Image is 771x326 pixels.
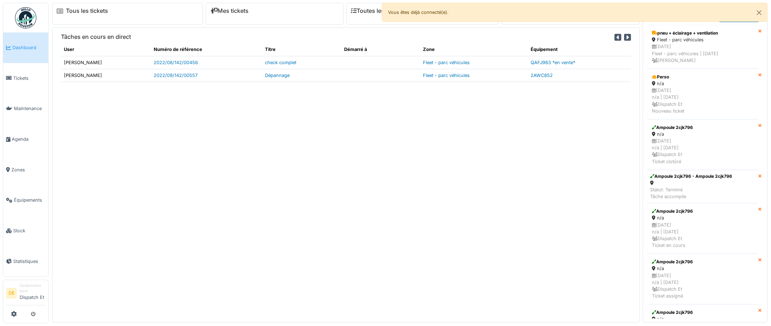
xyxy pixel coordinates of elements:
div: Statut: Terminé Tâche accomplie [650,186,732,200]
a: Ampoule 2cjk796 - Ampoule 2cjk796 Statut: TerminéTâche accomplie [647,170,758,203]
button: Close [751,3,767,22]
a: 2022/09/142/00557 [154,73,198,78]
div: n/a [652,131,754,138]
span: Dashboard [12,44,45,51]
div: Gestionnaire local [20,283,45,294]
a: Statistiques [3,246,48,276]
span: Statistiques [13,258,45,265]
div: [DATE] n/a | [DATE] Dispatch Et Nouveau ticket [652,87,754,114]
th: Démarré à [341,43,420,56]
th: Équipement [528,43,631,56]
div: Ampoule 2cjk796 [652,259,754,265]
div: [DATE] n/a | [DATE] Dispatch Et Ticket clotûré [652,138,754,165]
a: Fleet - parc véhicules [423,73,470,78]
span: Stock [13,227,45,234]
a: Équipements [3,185,48,216]
a: Toutes les tâches [351,7,404,14]
td: [PERSON_NAME] [61,56,151,69]
div: n/a [652,80,754,87]
div: Ampoule 2cjk796 [652,124,754,131]
div: Vous êtes déjà connecté(e). [382,3,767,22]
a: Tickets [3,63,48,94]
a: Maintenance [3,93,48,124]
div: [DATE] n/a | [DATE] Dispatch Et Ticket en cours [652,222,754,249]
span: Agenda [12,136,45,143]
th: Zone [420,43,528,56]
div: Ampoule 2cjk796 - Ampoule 2cjk796 [650,173,732,180]
span: Maintenance [14,105,45,112]
a: 2AWC852 [531,73,553,78]
span: translation missing: fr.shared.user [64,47,74,52]
img: Badge_color-CXgf-gQk.svg [15,7,36,29]
a: Mes tickets [210,7,249,14]
a: Ampoule 2cjk796 n/a [DATE]n/a | [DATE] Dispatch EtTicket assigné [647,254,758,304]
a: Dépannage [265,73,290,78]
h6: Tâches en cours en direct [61,33,131,40]
div: Fleet - parc véhicules [652,36,754,43]
a: Agenda [3,124,48,155]
a: Fleet - parc véhicules [423,60,470,65]
a: pneu + éclairage + ventilation Fleet - parc véhicules [DATE]Fleet - parc véhicules | [DATE] [PERS... [647,25,758,69]
span: Équipements [14,197,45,203]
a: DE Gestionnaire localDispatch Et [6,283,45,305]
a: Dashboard [3,32,48,63]
div: n/a [652,265,754,272]
div: Ampoule 2cjk796 [652,309,754,316]
div: n/a [652,316,754,322]
a: Ampoule 2cjk796 n/a [DATE]n/a | [DATE] Dispatch EtTicket clotûré [647,119,758,170]
th: Titre [262,43,341,56]
a: Tous les tickets [66,7,108,14]
a: QAFJ983 *en vente* [531,60,575,65]
a: Stock [3,216,48,246]
div: pneu + éclairage + ventilation [652,30,754,36]
div: [DATE] Fleet - parc véhicules | [DATE] [PERSON_NAME] [652,43,754,64]
div: [DATE] n/a | [DATE] Dispatch Et Ticket assigné [652,272,754,300]
div: Perso [652,74,754,80]
a: Perso n/a [DATE]n/a | [DATE] Dispatch EtNouveau ticket [647,69,758,119]
li: Dispatch Et [20,283,45,304]
a: check complet [265,60,296,65]
li: DE [6,288,17,299]
span: Zones [11,166,45,173]
td: [PERSON_NAME] [61,69,151,82]
span: Tickets [13,75,45,82]
a: Zones [3,155,48,185]
th: Numéro de référence [151,43,262,56]
a: Ampoule 2cjk796 n/a [DATE]n/a | [DATE] Dispatch EtTicket en cours [647,203,758,254]
div: n/a [652,214,754,221]
a: 2022/08/142/00456 [154,60,198,65]
div: Ampoule 2cjk796 [652,208,754,214]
